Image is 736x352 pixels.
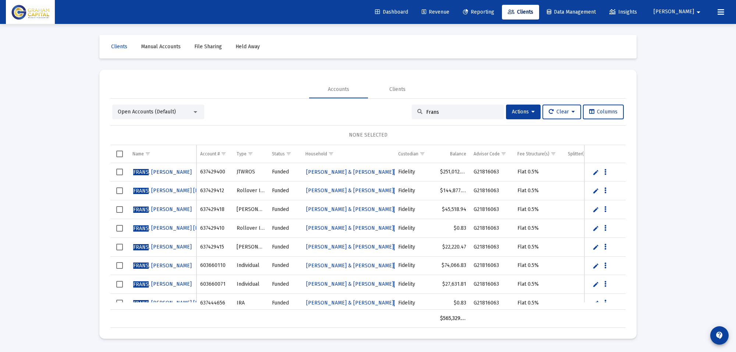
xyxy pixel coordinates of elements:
div: Select row [116,244,123,250]
div: Funded [272,243,298,251]
span: Show filter options for column 'Advisor Code' [501,151,506,156]
span: [PERSON_NAME] & [PERSON_NAME] Household [306,244,432,250]
td: Fidelity [394,163,436,182]
a: FRANS, [PERSON_NAME] [PERSON_NAME] [132,185,234,196]
td: Column Advisor Code [470,145,514,163]
div: Status [272,151,285,157]
a: Edit [592,281,599,288]
span: FRANS [133,225,149,232]
a: [PERSON_NAME] & [PERSON_NAME]FransHousehold [305,242,433,253]
td: G21816063 [470,275,514,294]
span: Reporting [463,9,494,15]
span: Frans [394,188,407,194]
div: Select all [116,151,123,157]
img: Dashboard [11,5,49,20]
div: Fee Structure(s) [517,151,549,157]
div: Funded [272,225,298,232]
a: [PERSON_NAME] & [PERSON_NAME]FransHousehold [305,298,433,309]
span: Frans [394,225,407,232]
span: Frans [394,263,407,269]
span: File Sharing [194,43,222,50]
div: Select row [116,262,123,269]
span: Open Accounts (Default) [118,109,176,115]
span: Show filter options for column 'Name' [145,151,151,156]
td: Column Fee Structure(s) [514,145,564,163]
td: Column Custodian [394,145,436,163]
td: G21816063 [470,237,514,256]
span: FRANS [133,207,149,213]
td: JTWROS [233,163,269,182]
span: Show filter options for column 'Custodian' [420,151,425,156]
div: Account # [200,151,220,157]
mat-icon: contact_support [715,331,724,340]
a: Reporting [457,5,500,20]
td: Fidelity [394,294,436,313]
td: Flat 0.5% [514,163,564,182]
span: , [PERSON_NAME] [133,169,192,175]
button: Actions [506,105,541,119]
td: G21816063 [470,182,514,200]
span: Manual Accounts [141,43,181,50]
a: Clients [502,5,539,20]
span: FRANS [133,244,149,250]
div: Select row [116,187,123,194]
td: G21816063 [470,219,514,237]
span: , [PERSON_NAME] [133,281,192,287]
span: Clients [111,43,127,50]
td: Column Balance [436,145,470,163]
div: Funded [272,281,298,288]
span: Data Management [547,9,596,15]
td: Individual [233,275,269,294]
a: Edit [592,169,599,176]
span: Show filter options for column 'Household' [328,151,334,156]
td: Column Type [233,145,269,163]
span: [PERSON_NAME] & [PERSON_NAME] Household [306,206,432,212]
span: Clear [549,109,575,115]
a: Edit [592,244,599,250]
div: Custodian [398,151,418,157]
td: $144,877.08 [436,182,470,200]
td: Column Status [268,145,302,163]
td: Fidelity [394,256,436,275]
span: , [PERSON_NAME] [133,263,192,269]
a: Held Away [230,39,266,54]
a: [PERSON_NAME] & [PERSON_NAME]FransHousehold [305,260,433,271]
div: Household [305,151,327,157]
a: FRANS, [PERSON_NAME] [132,242,192,253]
mat-icon: arrow_drop_down [694,5,703,20]
td: Column Account # [197,145,233,163]
div: Name [132,151,144,157]
span: [PERSON_NAME] & [PERSON_NAME] Household [306,263,432,269]
td: 603660071 [197,275,233,294]
a: File Sharing [188,39,228,54]
td: 637444656 [197,294,233,313]
td: Flat 0.5% [514,294,564,313]
td: $0.83 [436,294,470,313]
div: Select row [116,225,123,232]
td: Flat 0.5% [514,275,564,294]
td: Column Name [129,145,197,163]
div: $565,329.42 [440,315,466,322]
div: Clients [389,86,406,93]
span: FRANS [133,300,149,306]
td: Fidelity [394,237,436,256]
a: Insights [604,5,643,20]
td: $27,631.81 [436,275,470,294]
td: 637429410 [197,219,233,237]
div: Accounts [328,86,349,93]
span: [PERSON_NAME] & [PERSON_NAME] Household [306,169,432,175]
a: FRANS, [PERSON_NAME] [132,204,192,215]
button: [PERSON_NAME] [645,4,712,19]
td: Column Splitter(s) [564,145,606,163]
td: G21816063 [470,163,514,182]
input: Search [426,109,498,115]
span: [PERSON_NAME] & [PERSON_NAME] Household [306,300,432,306]
td: Column Household [302,145,394,163]
div: Data grid [110,145,626,328]
div: Balance [450,151,466,157]
div: Select row [116,206,123,213]
td: Flat 0.5% [514,256,564,275]
td: 603660110 [197,256,233,275]
span: Frans [394,169,407,175]
td: [PERSON_NAME] [233,200,269,219]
